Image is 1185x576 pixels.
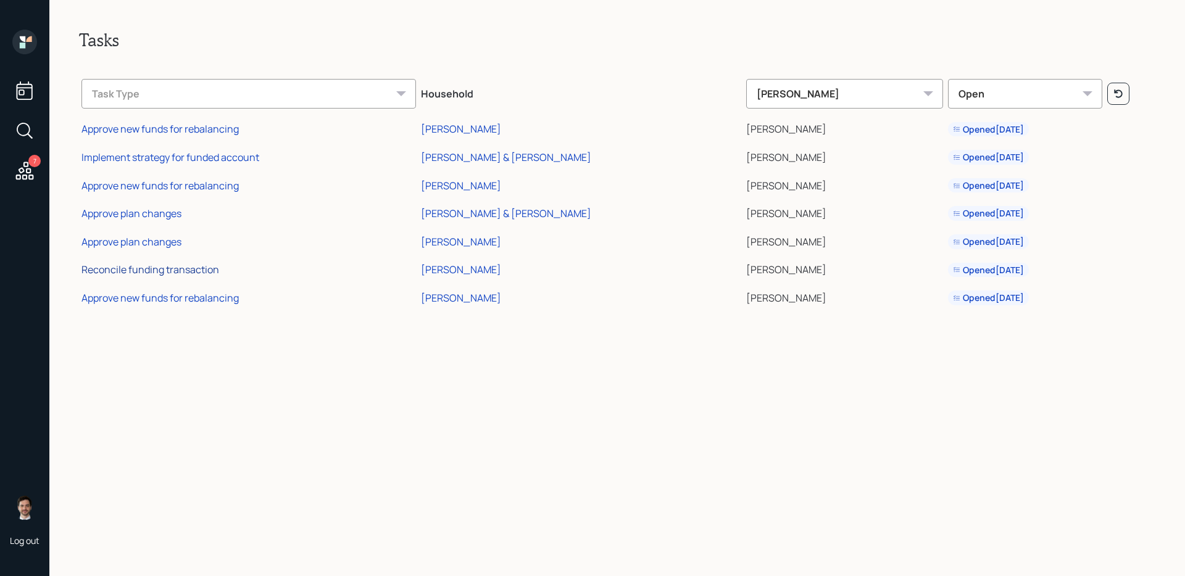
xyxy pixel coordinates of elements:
[81,263,219,276] div: Reconcile funding transaction
[421,263,501,276] div: [PERSON_NAME]
[744,226,946,254] td: [PERSON_NAME]
[81,179,239,192] div: Approve new funds for rebalancing
[953,123,1024,136] div: Opened [DATE]
[12,495,37,520] img: jonah-coleman-headshot.png
[744,113,946,142] td: [PERSON_NAME]
[953,207,1024,220] div: Opened [DATE]
[421,291,501,305] div: [PERSON_NAME]
[79,30,1155,51] h2: Tasks
[421,179,501,192] div: [PERSON_NAME]
[953,292,1024,304] div: Opened [DATE]
[744,254,946,282] td: [PERSON_NAME]
[744,282,946,310] td: [PERSON_NAME]
[953,151,1024,163] div: Opened [DATE]
[953,236,1024,248] div: Opened [DATE]
[953,179,1024,192] div: Opened [DATE]
[81,79,416,109] div: Task Type
[28,155,41,167] div: 7
[744,197,946,226] td: [PERSON_NAME]
[744,141,946,170] td: [PERSON_NAME]
[10,535,39,546] div: Log out
[948,79,1102,109] div: Open
[421,207,591,220] div: [PERSON_NAME] & [PERSON_NAME]
[81,122,239,136] div: Approve new funds for rebalancing
[421,122,501,136] div: [PERSON_NAME]
[953,264,1024,276] div: Opened [DATE]
[744,170,946,198] td: [PERSON_NAME]
[81,235,181,249] div: Approve plan changes
[421,150,591,164] div: [PERSON_NAME] & [PERSON_NAME]
[418,70,744,113] th: Household
[81,207,181,220] div: Approve plan changes
[81,150,259,164] div: Implement strategy for funded account
[81,291,239,305] div: Approve new funds for rebalancing
[421,235,501,249] div: [PERSON_NAME]
[746,79,943,109] div: [PERSON_NAME]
